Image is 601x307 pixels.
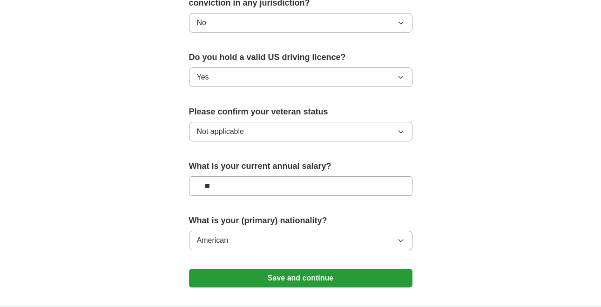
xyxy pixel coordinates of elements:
[189,51,412,64] label: Do you hold a valid US driving licence?
[197,235,229,246] span: American
[189,13,412,33] button: No
[197,126,244,137] span: Not applicable
[189,122,412,141] button: Not applicable
[189,231,412,250] button: American
[197,17,206,28] span: No
[189,67,412,87] button: Yes
[189,160,412,173] label: What is your current annual salary?
[197,72,209,83] span: Yes
[189,214,412,227] label: What is your (primary) nationality?
[189,106,412,118] label: Please confirm your veteran status
[189,269,412,287] button: Save and continue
